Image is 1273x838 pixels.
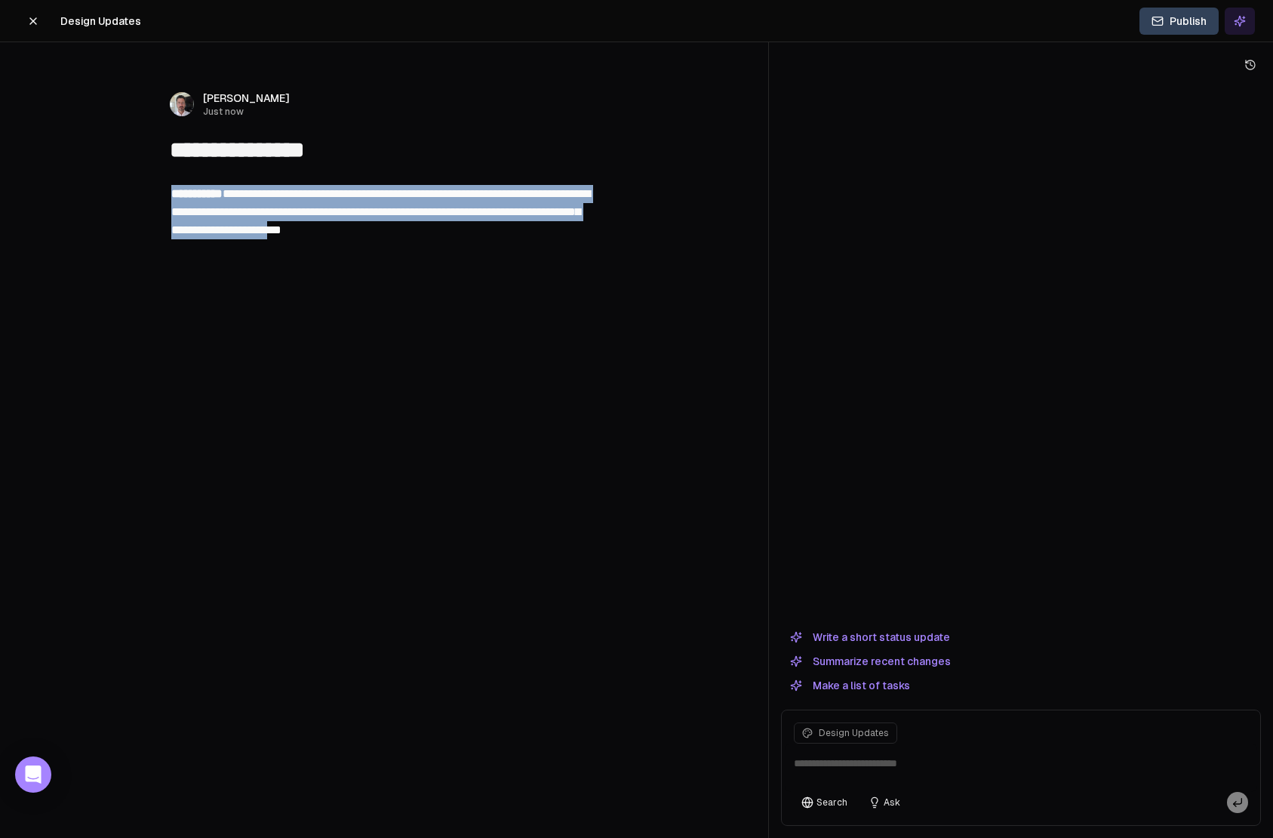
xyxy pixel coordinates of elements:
[861,792,908,813] button: Ask
[1139,8,1219,35] button: Publish
[781,628,959,646] button: Write a short status update
[60,14,141,29] span: Design Updates
[15,756,51,793] div: Open Intercom Messenger
[203,106,290,118] span: Just now
[794,792,855,813] button: Search
[203,91,290,106] span: [PERSON_NAME]
[170,92,194,116] img: _image
[781,652,960,670] button: Summarize recent changes
[819,727,889,739] span: Design Updates
[781,676,919,695] button: Make a list of tasks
